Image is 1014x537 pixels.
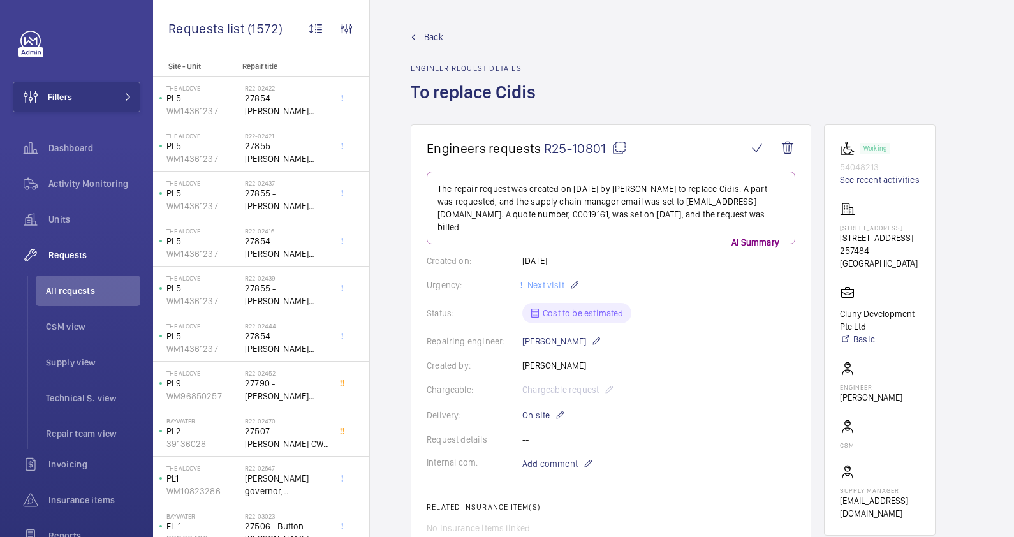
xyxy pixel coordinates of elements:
span: Engineers requests [427,140,541,156]
h1: To replace Cidis [411,80,543,124]
p: AI Summary [726,236,784,249]
p: [PERSON_NAME] [522,334,601,349]
span: Next visit [525,280,564,290]
span: 27507 - [PERSON_NAME] CWT guide shoe (100m) - Replace counterweight guide shoe [245,425,329,450]
a: Basic [840,333,920,346]
p: WM14361237 [166,295,240,307]
p: WM10823286 [166,485,240,497]
h2: R22-02416 [245,227,329,235]
span: 27854 - [PERSON_NAME] Elevator Governor Switch TAA177AH1 - [245,235,329,260]
p: On site [522,408,565,423]
p: WM14361237 [166,152,240,165]
p: PL5 [166,140,240,152]
p: [EMAIL_ADDRESS][DOMAIN_NAME] [840,494,920,520]
h2: Related insurance item(s) [427,503,795,511]
p: PL5 [166,282,240,295]
p: The Alcove [166,179,240,187]
p: [STREET_ADDRESS] [840,232,920,244]
span: Insurance items [48,494,140,506]
p: PL5 [166,187,240,200]
p: Baywater [166,512,240,520]
span: 27855 - [PERSON_NAME] Elevator Governor Switch TAA177AH2 - [245,140,329,165]
p: PL5 [166,92,240,105]
span: Requests list [168,20,247,36]
h2: Engineer request details [411,64,543,73]
h2: R22-02421 [245,132,329,140]
span: Technical S. view [46,392,140,404]
p: WM14361237 [166,342,240,355]
p: CSM [840,441,855,449]
span: Supply view [46,356,140,369]
p: The Alcove [166,132,240,140]
button: Filters [13,82,140,112]
h2: R22-02647 [245,464,329,472]
span: 27790 - [PERSON_NAME] governor TAB20602A208 - Replace governor [245,377,329,402]
span: R25-10801 [544,140,627,156]
span: Repair team view [46,427,140,440]
p: WM96850257 [166,390,240,402]
span: [PERSON_NAME] governor, TAB20602A208 - [245,472,329,497]
p: [PERSON_NAME] [840,391,902,404]
p: PL5 [166,330,240,342]
h2: R22-03023 [245,512,329,520]
p: The Alcove [166,274,240,282]
span: 27855 - [PERSON_NAME] Elevator Governor Switch TAA177AH2 - [245,282,329,307]
span: Filters [48,91,72,103]
p: The repair request was created on [DATE] by [PERSON_NAME] to replace Cidis. A part was requested,... [437,182,784,233]
p: [STREET_ADDRESS] [840,224,920,232]
h2: R22-02470 [245,417,329,425]
p: PL5 [166,235,240,247]
span: 27854 - [PERSON_NAME] Elevator Governor Switch TAA177AH1 - [245,330,329,355]
p: The Alcove [166,84,240,92]
p: The Alcove [166,464,240,472]
p: Working [863,146,886,151]
span: 27854 - [PERSON_NAME] Elevator Governor Switch TAA177AH1 - [245,92,329,117]
a: See recent activities [840,173,920,186]
span: Requests [48,249,140,261]
span: Invoicing [48,458,140,471]
p: The Alcove [166,227,240,235]
span: Units [48,213,140,226]
span: CSM view [46,320,140,333]
p: WM14361237 [166,200,240,212]
p: PL9 [166,377,240,390]
h2: R22-02452 [245,369,329,377]
p: WM14361237 [166,247,240,260]
p: Site - Unit [153,62,237,71]
h2: R22-02444 [245,322,329,330]
span: Dashboard [48,142,140,154]
h2: R22-02439 [245,274,329,282]
span: 27855 - [PERSON_NAME] Elevator Governor Switch TAA177AH2 - [245,187,329,212]
p: Repair title [242,62,327,71]
h2: R22-02437 [245,179,329,187]
span: Back [424,31,443,43]
p: 257484 [GEOGRAPHIC_DATA] [840,244,920,270]
p: PL1 [166,472,240,485]
span: Activity Monitoring [48,177,140,190]
p: PL2 [166,425,240,438]
p: The Alcove [166,322,240,330]
h2: R22-02422 [245,84,329,92]
span: Add comment [522,457,578,470]
img: platform_lift.svg [840,140,860,156]
p: Engineer [840,383,902,391]
p: FL 1 [166,520,240,533]
p: 39136028 [166,438,240,450]
p: WM14361237 [166,105,240,117]
span: All requests [46,284,140,297]
p: The Alcove [166,369,240,377]
p: Baywater [166,417,240,425]
p: Supply manager [840,487,920,494]
p: 54048213 [840,161,920,173]
p: Cluny Development Pte Ltd [840,307,920,333]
